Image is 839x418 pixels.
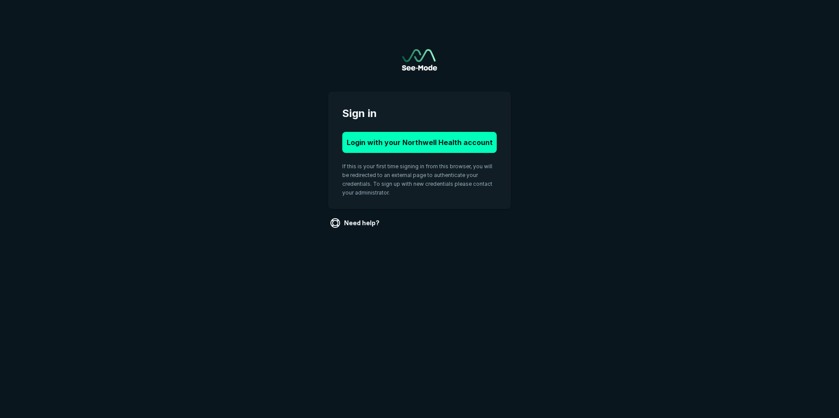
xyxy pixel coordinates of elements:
[342,106,497,121] span: Sign in
[342,163,492,196] span: If this is your first time signing in from this browser, you will be redirected to an external pa...
[402,49,437,71] img: See-Mode Logo
[328,216,383,230] a: Need help?
[402,49,437,71] a: Go to sign in
[342,132,497,153] button: Login with your Northwell Health account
